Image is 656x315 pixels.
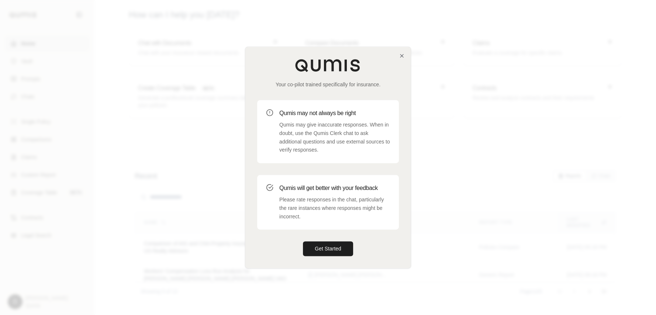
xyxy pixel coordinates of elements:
img: Qumis Logo [295,59,361,72]
p: Please rate responses in the chat, particularly the rare instances where responses might be incor... [279,195,390,221]
h3: Qumis will get better with your feedback [279,184,390,193]
h3: Qumis may not always be right [279,109,390,118]
p: Qumis may give inaccurate responses. When in doubt, use the Qumis Clerk chat to ask additional qu... [279,121,390,154]
button: Get Started [303,242,353,256]
p: Your co-pilot trained specifically for insurance. [257,81,399,88]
